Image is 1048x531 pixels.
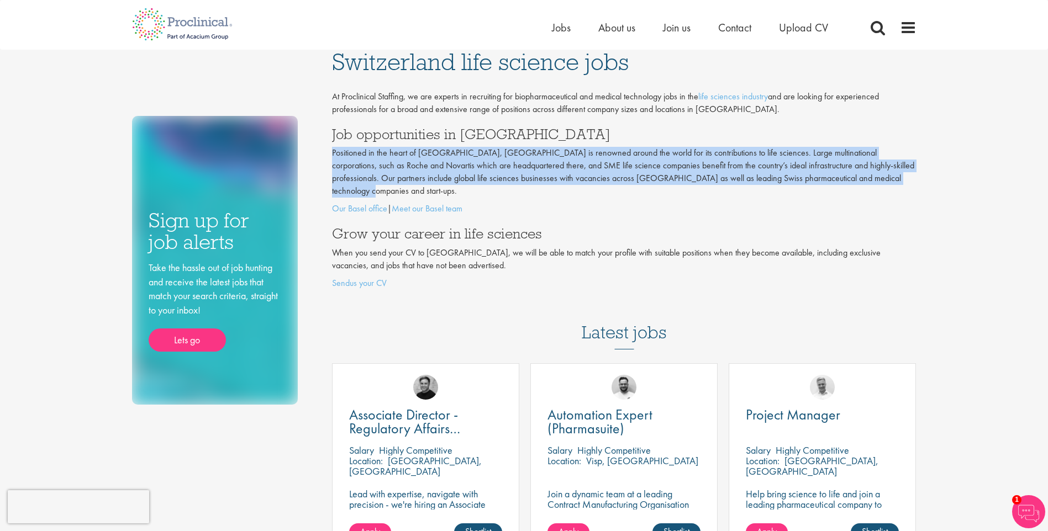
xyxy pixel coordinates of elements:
iframe: reCAPTCHA [8,490,149,523]
a: Jobs [552,20,571,35]
p: At Proclinical Staffing, we are experts in recruiting for biopharmaceutical and medical technolog... [332,91,917,116]
span: Location: [349,454,383,467]
p: Highly Competitive [776,444,849,456]
p: Highly Competitive [379,444,452,456]
h3: Job opportunities in [GEOGRAPHIC_DATA] [332,127,917,141]
a: life sciences industry [698,91,768,102]
a: About us [598,20,635,35]
a: Join us [663,20,691,35]
div: Take the hassle out of job hunting and receive the latest jobs that match your search criteria, s... [149,261,281,352]
span: 1 [1012,495,1021,505]
span: Associate Director - Regulatory Affairs Consultant [349,405,460,452]
span: Project Manager [746,405,840,424]
p: [GEOGRAPHIC_DATA], [GEOGRAPHIC_DATA] [746,454,878,477]
a: Upload CV [779,20,828,35]
p: Highly Competitive [577,444,651,456]
img: Joshua Bye [810,375,835,400]
p: Help bring science to life and join a leading pharmaceutical company to play a key role in overse... [746,488,899,530]
img: Chatbot [1012,495,1045,528]
p: Positioned in the heart of [GEOGRAPHIC_DATA], [GEOGRAPHIC_DATA] is renowned around the world for ... [332,147,917,197]
img: Peter Duvall [413,375,438,400]
a: Sendus your CV [332,277,387,289]
span: Location: [547,454,581,467]
span: Salary [547,444,572,456]
p: [GEOGRAPHIC_DATA], [GEOGRAPHIC_DATA] [349,454,482,477]
span: Salary [746,444,771,456]
a: Project Manager [746,408,899,422]
span: Salary [349,444,374,456]
p: | [332,203,917,215]
p: Visp, [GEOGRAPHIC_DATA] [586,454,698,467]
span: Location: [746,454,780,467]
img: Emile De Beer [612,375,636,400]
a: Automation Expert (Pharmasuite) [547,408,701,436]
h3: Grow your career in life sciences [332,226,917,241]
h3: Latest jobs [582,295,667,349]
a: Associate Director - Regulatory Affairs Consultant [349,408,502,436]
a: Our Basel office [332,203,387,214]
span: Switzerland life science jobs [332,47,629,77]
a: Lets go [149,328,226,352]
a: Meet our Basel team [392,203,462,214]
p: When you send your CV to [GEOGRAPHIC_DATA], we will be able to match your profile with suitable p... [332,247,917,272]
h3: Sign up for job alerts [149,210,281,252]
a: Contact [718,20,751,35]
span: Automation Expert (Pharmasuite) [547,405,652,438]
